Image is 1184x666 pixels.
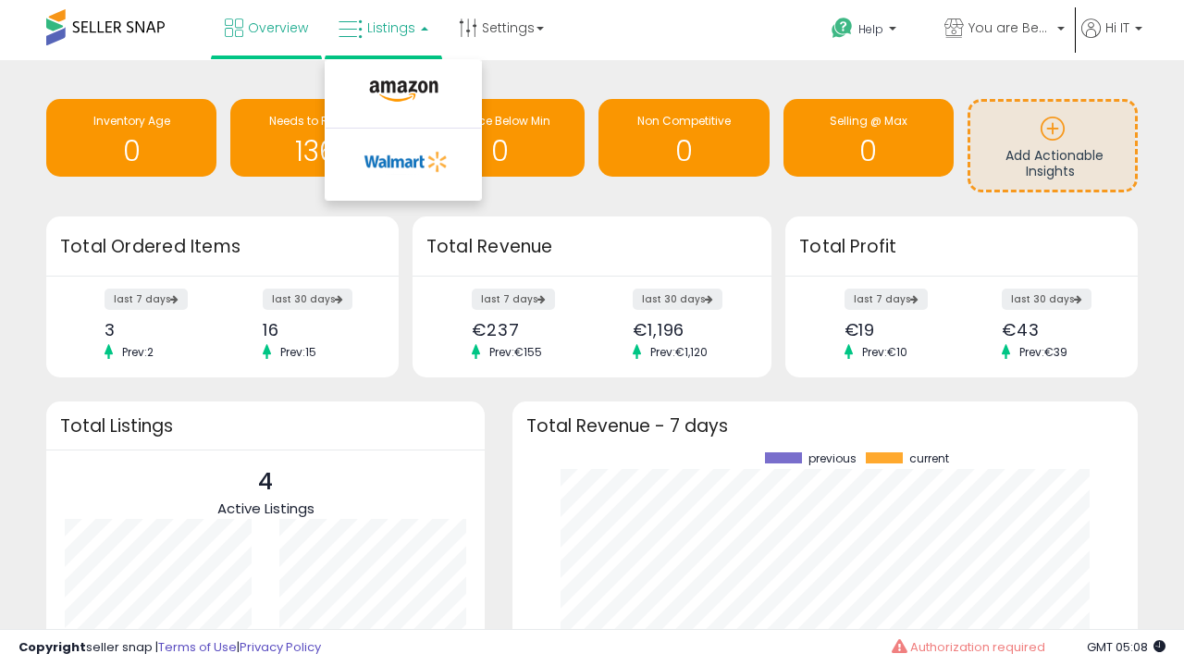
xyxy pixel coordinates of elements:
[799,234,1124,260] h3: Total Profit
[18,639,321,657] div: seller snap | |
[105,289,188,310] label: last 7 days
[217,464,314,499] p: 4
[449,113,550,129] span: BB Price Below Min
[641,344,717,360] span: Prev: €1,120
[853,344,917,360] span: Prev: €10
[367,18,415,37] span: Listings
[113,344,163,360] span: Prev: 2
[46,99,216,177] a: Inventory Age 0
[830,113,907,129] span: Selling @ Max
[1105,18,1129,37] span: Hi IT
[970,102,1135,190] a: Add Actionable Insights
[817,3,928,60] a: Help
[248,18,308,37] span: Overview
[472,289,555,310] label: last 7 days
[1005,146,1104,181] span: Add Actionable Insights
[526,419,1124,433] h3: Total Revenue - 7 days
[909,452,949,465] span: current
[845,320,948,339] div: €19
[637,113,731,129] span: Non Competitive
[1002,289,1091,310] label: last 30 days
[1087,638,1165,656] span: 2025-08-15 05:08 GMT
[263,320,366,339] div: 16
[480,344,551,360] span: Prev: €155
[271,344,326,360] span: Prev: 15
[424,136,575,166] h1: 0
[18,638,86,656] strong: Copyright
[263,289,352,310] label: last 30 days
[60,234,385,260] h3: Total Ordered Items
[968,18,1052,37] span: You are Beautiful (IT)
[55,136,207,166] h1: 0
[633,289,722,310] label: last 30 days
[633,320,739,339] div: €1,196
[240,638,321,656] a: Privacy Policy
[845,289,928,310] label: last 7 days
[217,499,314,518] span: Active Listings
[598,99,769,177] a: Non Competitive 0
[1010,344,1077,360] span: Prev: €39
[808,452,857,465] span: previous
[426,234,758,260] h3: Total Revenue
[60,419,471,433] h3: Total Listings
[793,136,944,166] h1: 0
[414,99,585,177] a: BB Price Below Min 0
[858,21,883,37] span: Help
[158,638,237,656] a: Terms of Use
[93,113,170,129] span: Inventory Age
[105,320,208,339] div: 3
[1081,18,1142,60] a: Hi IT
[831,17,854,40] i: Get Help
[230,99,401,177] a: Needs to Reprice 136
[240,136,391,166] h1: 136
[608,136,759,166] h1: 0
[269,113,363,129] span: Needs to Reprice
[783,99,954,177] a: Selling @ Max 0
[472,320,578,339] div: €237
[1002,320,1105,339] div: €43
